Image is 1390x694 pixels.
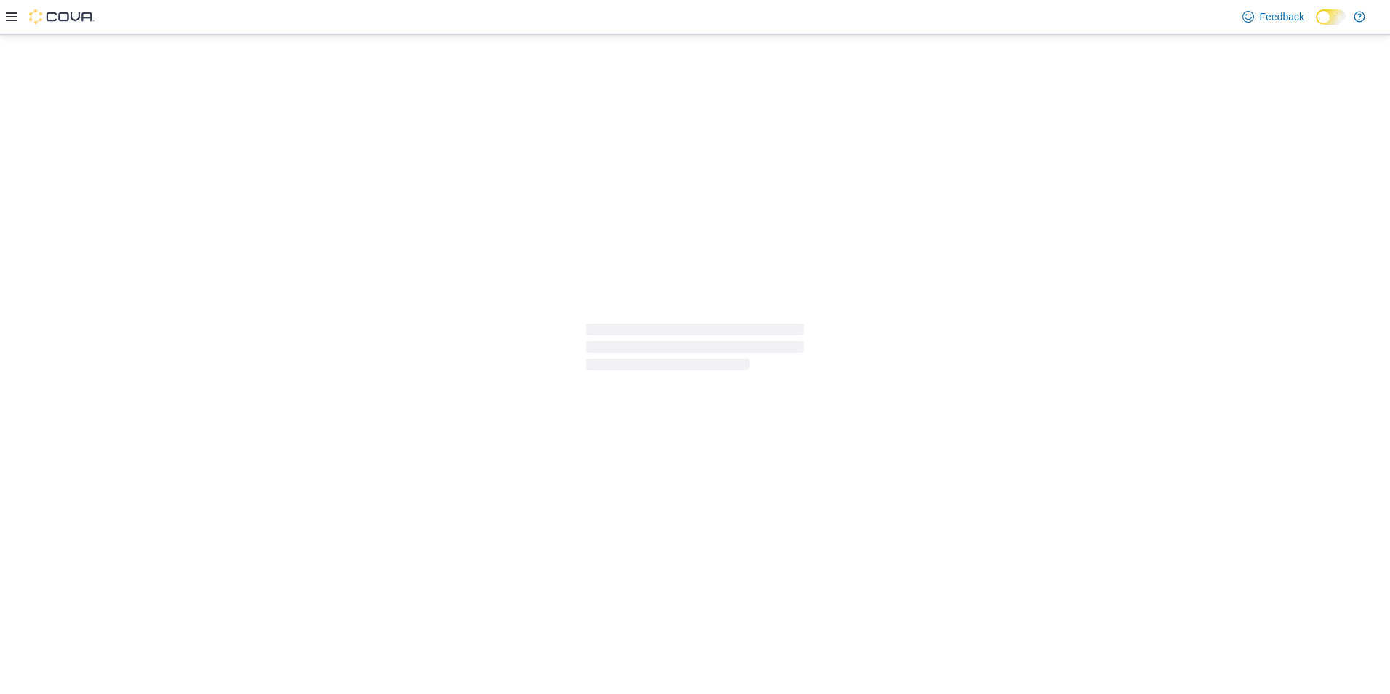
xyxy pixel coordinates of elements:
span: Loading [586,327,804,373]
span: Feedback [1260,9,1304,24]
input: Dark Mode [1316,9,1346,25]
img: Cova [29,9,95,24]
a: Feedback [1237,2,1310,31]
